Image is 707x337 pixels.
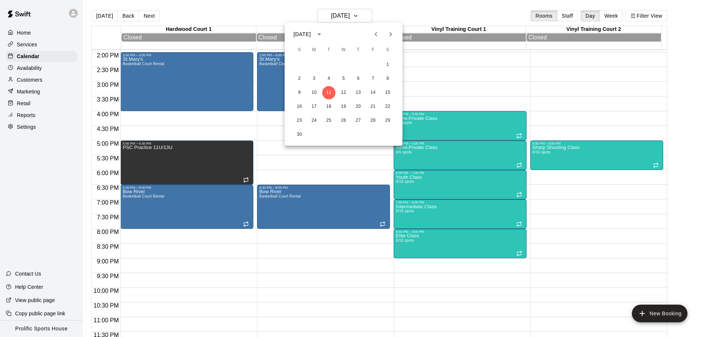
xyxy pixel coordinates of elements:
button: 19 [337,100,350,113]
span: Tuesday [322,43,335,57]
button: 17 [307,100,321,113]
span: Thursday [352,43,365,57]
button: 30 [293,128,306,141]
button: Next month [383,27,398,42]
button: 13 [352,86,365,99]
button: 24 [307,114,321,127]
button: 21 [366,100,380,113]
button: 11 [322,86,335,99]
span: Sunday [293,43,306,57]
button: 14 [366,86,380,99]
button: 22 [381,100,394,113]
button: 25 [322,114,335,127]
button: Previous month [369,27,383,42]
span: Friday [366,43,380,57]
button: 16 [293,100,306,113]
button: 10 [307,86,321,99]
button: 4 [322,72,335,85]
button: 1 [381,58,394,71]
button: 27 [352,114,365,127]
div: [DATE] [293,31,311,38]
button: 9 [293,86,306,99]
button: 15 [381,86,394,99]
button: 7 [366,72,380,85]
button: 6 [352,72,365,85]
button: 12 [337,86,350,99]
span: Monday [307,43,321,57]
span: Wednesday [337,43,350,57]
button: 2 [293,72,306,85]
span: Saturday [381,43,394,57]
button: 28 [366,114,380,127]
button: 26 [337,114,350,127]
button: 20 [352,100,365,113]
button: 23 [293,114,306,127]
button: 8 [381,72,394,85]
button: 18 [322,100,335,113]
button: 5 [337,72,350,85]
button: calendar view is open, switch to year view [313,28,326,40]
button: 3 [307,72,321,85]
button: 29 [381,114,394,127]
